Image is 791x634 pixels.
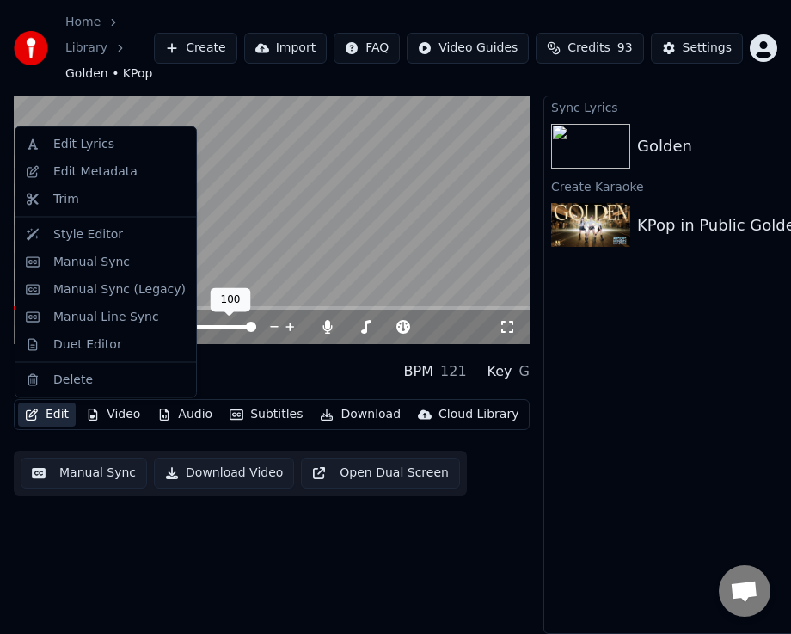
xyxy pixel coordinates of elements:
[211,288,251,312] div: 100
[53,190,79,207] div: Trim
[637,134,692,158] div: Golden
[487,361,512,382] div: Key
[53,136,114,153] div: Edit Lyrics
[617,40,633,57] span: 93
[404,361,433,382] div: BPM
[154,33,237,64] button: Create
[519,361,530,382] div: G
[53,308,159,325] div: Manual Line Sync
[14,375,75,392] div: KPop
[18,403,76,427] button: Edit
[407,33,529,64] button: Video Guides
[14,31,48,65] img: youka
[53,335,122,353] div: Duet Editor
[150,403,219,427] button: Audio
[313,403,408,427] button: Download
[65,14,101,31] a: Home
[683,40,732,57] div: Settings
[334,33,400,64] button: FAQ
[65,65,152,83] span: Golden • KPop
[65,40,107,57] a: Library
[719,565,770,617] div: Open chat
[651,33,743,64] button: Settings
[301,458,460,489] button: Open Dual Screen
[53,225,123,243] div: Style Editor
[53,253,130,270] div: Manual Sync
[53,371,93,388] div: Delete
[223,403,310,427] button: Subtitles
[21,458,147,489] button: Manual Sync
[14,351,75,375] div: Golden
[79,403,147,427] button: Video
[440,361,467,382] div: 121
[65,14,154,83] nav: breadcrumb
[244,33,327,64] button: Import
[536,33,643,64] button: Credits93
[53,163,138,180] div: Edit Metadata
[53,280,186,298] div: Manual Sync (Legacy)
[567,40,610,57] span: Credits
[154,458,294,489] button: Download Video
[438,406,518,423] div: Cloud Library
